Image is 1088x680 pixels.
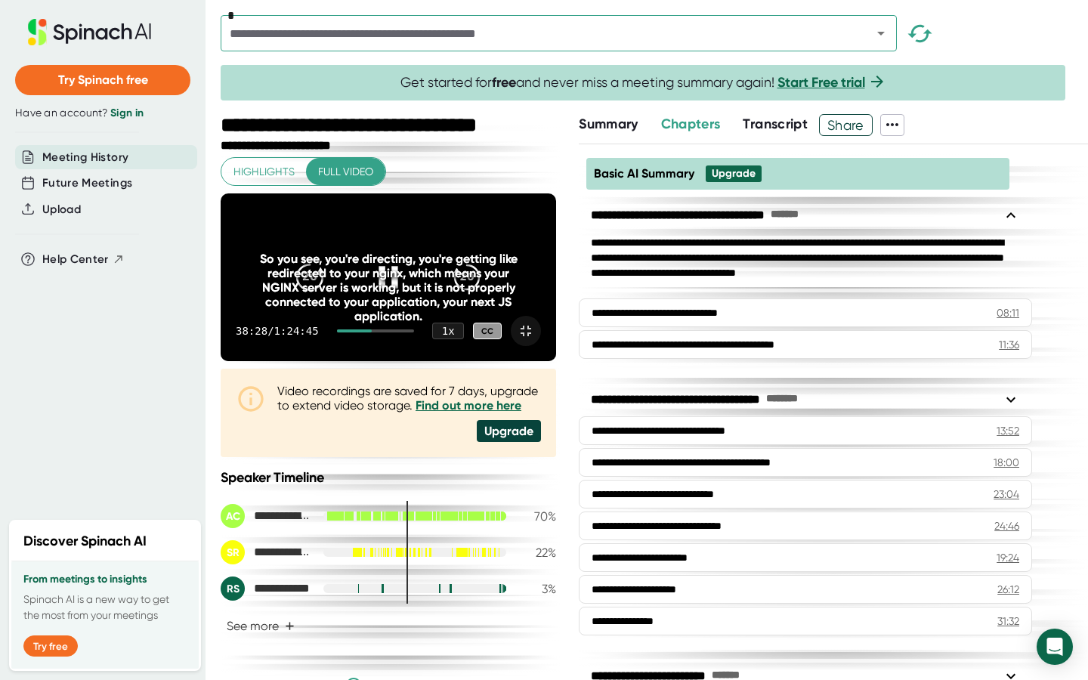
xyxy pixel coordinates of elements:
[777,74,865,91] a: Start Free trial
[23,592,187,623] p: Spinach AI is a new way to get the most from your meetings
[306,158,385,186] button: Full video
[994,487,1019,502] div: 23:04
[518,546,556,560] div: 22 %
[416,398,521,413] a: Find out more here
[820,112,872,138] span: Share
[743,116,808,132] span: Transcript
[997,305,1019,320] div: 08:11
[236,325,319,337] div: 38:28 / 1:24:45
[518,582,556,596] div: 3 %
[518,509,556,524] div: 70 %
[743,114,808,134] button: Transcript
[432,323,464,339] div: 1 x
[997,582,1019,597] div: 26:12
[254,252,522,323] div: So you see, you're directing, you're getting like redirected to your nginx, which means your NGIN...
[42,251,125,268] button: Help Center
[58,73,148,87] span: Try Spinach free
[997,423,1019,438] div: 13:52
[277,384,541,413] div: Video recordings are saved for 7 days, upgrade to extend video storage.
[997,550,1019,565] div: 19:24
[110,107,144,119] a: Sign in
[23,531,147,552] h2: Discover Spinach AI
[477,420,541,442] div: Upgrade
[233,162,295,181] span: Highlights
[42,175,132,192] button: Future Meetings
[870,23,892,44] button: Open
[15,65,190,95] button: Try Spinach free
[579,114,638,134] button: Summary
[23,573,187,586] h3: From meetings to insights
[579,116,638,132] span: Summary
[42,251,109,268] span: Help Center
[221,576,245,601] div: RS
[221,469,556,486] div: Speaker Timeline
[997,614,1019,629] div: 31:32
[221,540,245,564] div: SR
[994,518,1019,533] div: 24:46
[400,74,886,91] span: Get started for and never miss a meeting summary again!
[23,635,78,657] button: Try free
[473,323,502,340] div: CC
[661,114,721,134] button: Chapters
[42,149,128,166] button: Meeting History
[221,504,245,528] div: AC
[594,166,694,181] span: Basic AI Summary
[999,337,1019,352] div: 11:36
[661,116,721,132] span: Chapters
[994,455,1019,470] div: 18:00
[42,201,81,218] button: Upload
[1037,629,1073,665] div: Open Intercom Messenger
[819,114,873,136] button: Share
[285,620,295,632] span: +
[492,74,516,91] b: free
[221,540,311,564] div: Suraj Rongali
[318,162,373,181] span: Full video
[221,504,311,528] div: Aayush Choubey
[712,167,756,181] div: Upgrade
[221,613,301,639] button: See more+
[221,158,307,186] button: Highlights
[221,576,311,601] div: Ritik Sarraf
[15,107,190,120] div: Have an account?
